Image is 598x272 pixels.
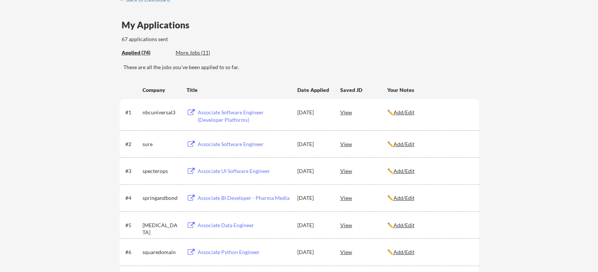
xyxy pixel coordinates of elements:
u: Add/Edit [394,141,414,147]
div: [DATE] [297,194,330,202]
div: These are all the jobs you've been applied to so far. [122,49,170,57]
div: #4 [125,194,140,202]
div: [DATE] [297,248,330,256]
div: ✏️ [387,140,472,148]
div: 67 applications sent [122,35,266,43]
div: springandbond [143,194,180,202]
div: ✏️ [387,194,472,202]
div: specterops [143,167,180,175]
div: View [340,191,387,204]
div: View [340,218,387,232]
div: View [340,105,387,119]
div: ✏️ [387,248,472,256]
div: Associate Software Engineer [198,140,290,148]
div: #6 [125,248,140,256]
div: ✏️ [387,109,472,116]
div: Company [143,86,180,94]
div: My Applications [122,21,195,30]
div: #5 [125,222,140,229]
div: View [340,164,387,177]
div: Applied (74) [122,49,170,56]
div: [MEDICAL_DATA] [143,222,180,236]
div: [DATE] [297,222,330,229]
div: Associate BI Developer - Pharma Media [198,194,290,202]
u: Add/Edit [394,249,414,255]
div: #3 [125,167,140,175]
div: Date Applied [297,86,330,94]
div: ✏️ [387,222,472,229]
div: Your Notes [387,86,472,94]
u: Add/Edit [394,195,414,201]
div: [DATE] [297,140,330,148]
div: #1 [125,109,140,116]
div: [DATE] [297,167,330,175]
div: Associate Software Engineer (Developer Platforms) [198,109,290,123]
div: Saved JD [340,83,387,96]
div: More Jobs (11) [176,49,231,56]
div: Associate Python Engineer [198,248,290,256]
div: ✏️ [387,167,472,175]
div: squaredomain [143,248,180,256]
u: Add/Edit [394,168,414,174]
u: Add/Edit [394,222,414,228]
div: Title [187,86,290,94]
div: These are job applications we think you'd be a good fit for, but couldn't apply you to automatica... [176,49,231,57]
div: nbcuniversal3 [143,109,180,116]
div: View [340,137,387,151]
div: View [340,245,387,259]
div: These are all the jobs you've been applied to so far. [123,64,479,71]
div: [DATE] [297,109,330,116]
u: Add/Edit [394,109,414,115]
div: #2 [125,140,140,148]
div: sure [143,140,180,148]
div: Associate Data Engineer [198,222,290,229]
div: Associate UI Software Engineer [198,167,290,175]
